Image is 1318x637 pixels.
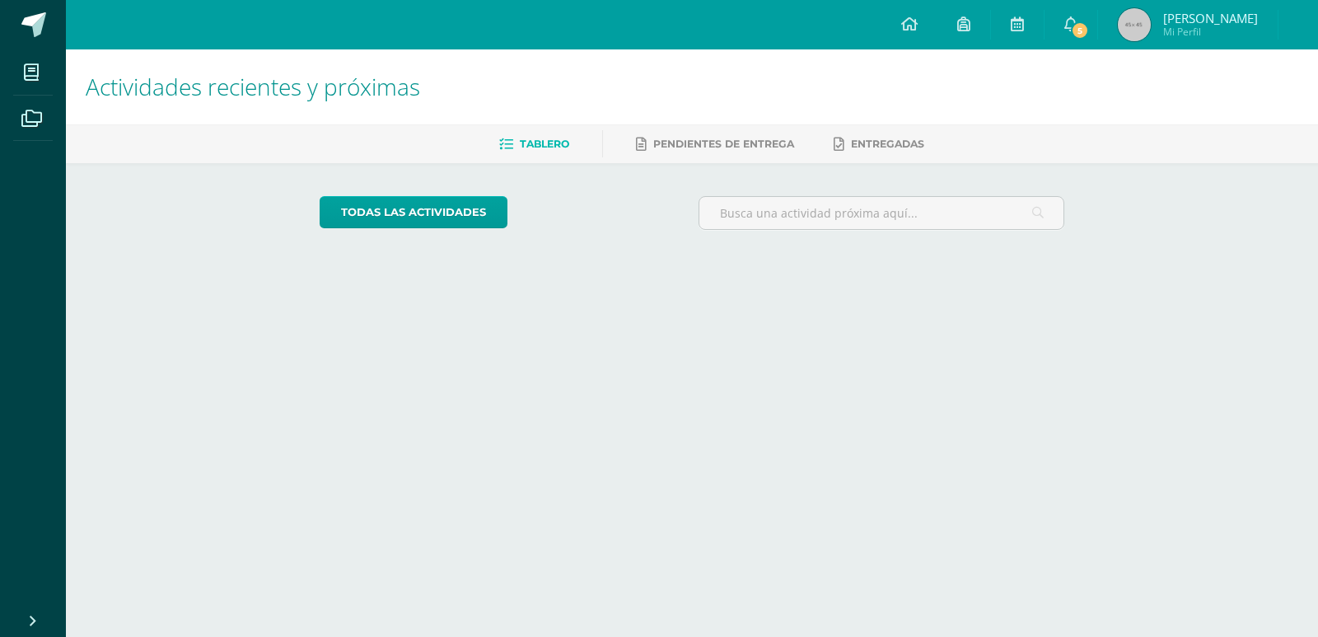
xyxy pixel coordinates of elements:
span: Pendientes de entrega [653,138,794,150]
span: Tablero [520,138,569,150]
span: Actividades recientes y próximas [86,71,420,102]
a: Entregadas [834,131,924,157]
span: Entregadas [851,138,924,150]
a: todas las Actividades [320,196,507,228]
span: Mi Perfil [1163,25,1258,39]
input: Busca una actividad próxima aquí... [699,197,1064,229]
a: Tablero [499,131,569,157]
span: [PERSON_NAME] [1163,10,1258,26]
img: 45x45 [1118,8,1151,41]
span: 5 [1071,21,1089,40]
a: Pendientes de entrega [636,131,794,157]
